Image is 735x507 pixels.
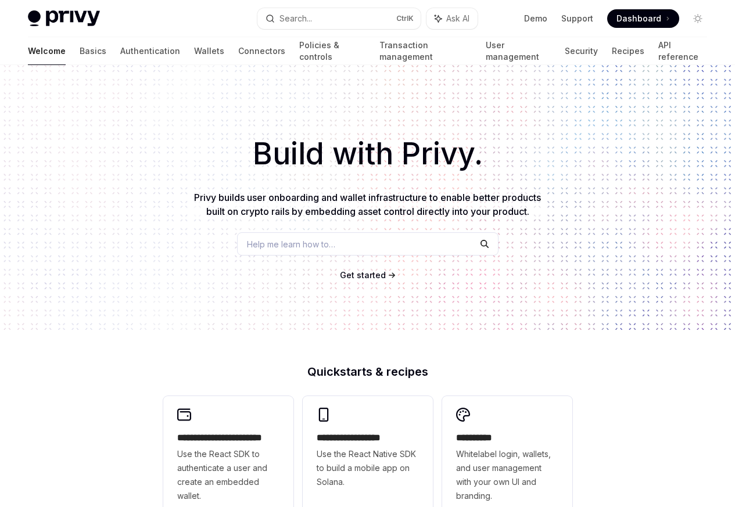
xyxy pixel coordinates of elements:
button: Search...CtrlK [257,8,421,29]
a: Policies & controls [299,37,365,65]
a: Transaction management [379,37,471,65]
h1: Build with Privy. [19,131,716,177]
a: Security [565,37,598,65]
a: Support [561,13,593,24]
button: Ask AI [426,8,478,29]
a: Demo [524,13,547,24]
span: Dashboard [616,13,661,24]
span: Whitelabel login, wallets, and user management with your own UI and branding. [456,447,558,503]
a: Authentication [120,37,180,65]
a: Wallets [194,37,224,65]
a: Get started [340,269,386,281]
a: Basics [80,37,106,65]
button: Toggle dark mode [689,9,707,28]
span: Privy builds user onboarding and wallet infrastructure to enable better products built on crypto ... [194,192,541,217]
span: Ask AI [446,13,469,24]
img: light logo [28,10,100,27]
a: Recipes [612,37,644,65]
span: Use the React SDK to authenticate a user and create an embedded wallet. [177,447,279,503]
h2: Quickstarts & recipes [163,366,572,377]
a: User management [486,37,551,65]
span: Use the React Native SDK to build a mobile app on Solana. [317,447,419,489]
span: Help me learn how to… [247,238,335,250]
span: Get started [340,270,386,280]
span: Ctrl K [396,14,414,23]
a: Welcome [28,37,66,65]
a: API reference [658,37,707,65]
div: Search... [279,12,312,26]
a: Connectors [238,37,285,65]
a: Dashboard [607,9,679,28]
